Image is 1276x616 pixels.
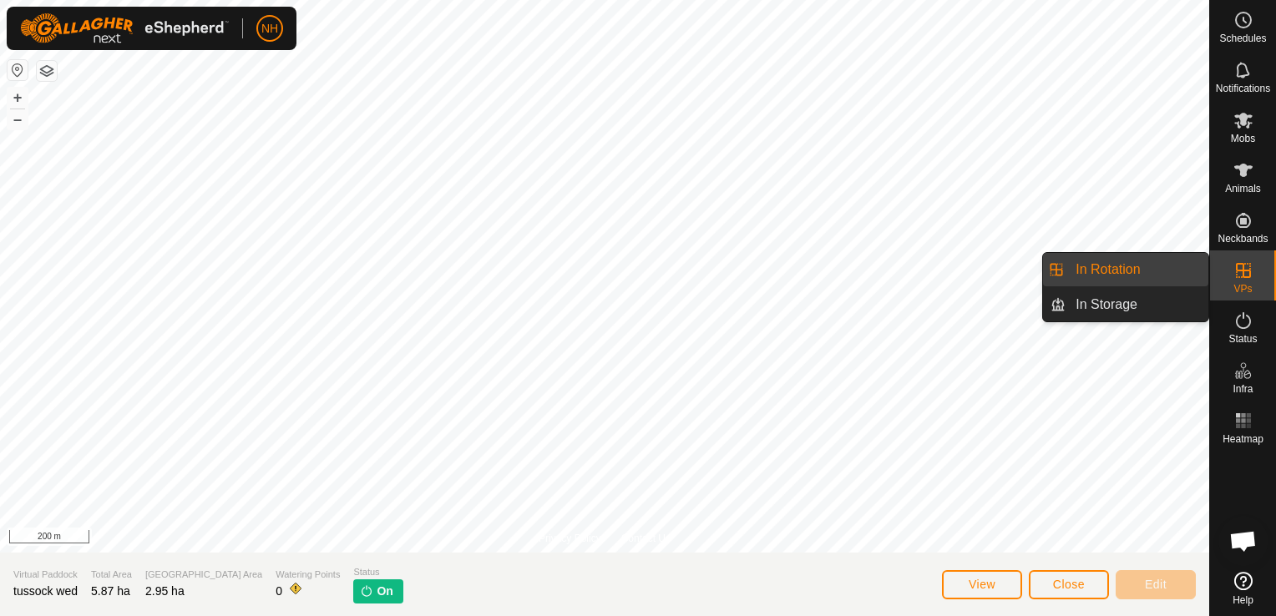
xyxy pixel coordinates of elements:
[13,584,78,598] span: tussock wed
[1228,334,1257,344] span: Status
[1076,295,1137,315] span: In Storage
[1233,284,1252,294] span: VPs
[1218,516,1268,566] a: Open chat
[20,13,229,43] img: Gallagher Logo
[8,88,28,108] button: +
[1066,288,1208,321] a: In Storage
[1116,570,1196,599] button: Edit
[8,60,28,80] button: Reset Map
[1223,434,1263,444] span: Heatmap
[1066,253,1208,286] a: In Rotation
[145,568,262,582] span: [GEOGRAPHIC_DATA] Area
[1043,288,1208,321] li: In Storage
[621,531,671,546] a: Contact Us
[377,583,392,600] span: On
[1225,184,1261,194] span: Animals
[261,20,278,38] span: NH
[1218,234,1268,244] span: Neckbands
[1233,384,1253,394] span: Infra
[353,565,403,579] span: Status
[539,531,601,546] a: Privacy Policy
[276,584,282,598] span: 0
[1053,578,1085,591] span: Close
[1216,83,1270,93] span: Notifications
[91,568,132,582] span: Total Area
[1029,570,1109,599] button: Close
[969,578,995,591] span: View
[1231,134,1255,144] span: Mobs
[1210,565,1276,612] a: Help
[8,109,28,129] button: –
[91,584,130,598] span: 5.87 ha
[1043,253,1208,286] li: In Rotation
[360,584,373,598] img: turn-on
[1219,33,1266,43] span: Schedules
[276,568,340,582] span: Watering Points
[1233,595,1253,605] span: Help
[145,584,185,598] span: 2.95 ha
[1145,578,1167,591] span: Edit
[37,61,57,81] button: Map Layers
[942,570,1022,599] button: View
[13,568,78,582] span: Virtual Paddock
[1076,260,1140,280] span: In Rotation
